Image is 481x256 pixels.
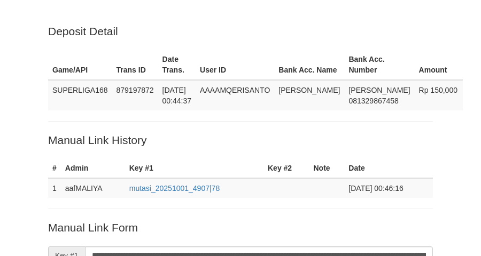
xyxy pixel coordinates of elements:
th: Amount [415,50,463,80]
th: Bank Acc. Number [344,50,414,80]
th: Date [344,158,433,178]
span: [PERSON_NAME] [348,86,410,94]
span: Copy 081329867458 to clipboard [348,97,398,105]
td: 879197872 [112,80,158,110]
td: [DATE] 00:46:16 [344,178,433,198]
th: Key #2 [263,158,309,178]
span: [PERSON_NAME] [278,86,340,94]
span: AAAAMQERISANTO [200,86,270,94]
th: Bank Acc. Name [274,50,344,80]
th: Trans ID [112,50,158,80]
th: Game/API [48,50,112,80]
th: User ID [196,50,274,80]
th: Admin [61,158,125,178]
td: 1 [48,178,61,198]
p: Deposit Detail [48,23,433,39]
td: aafMALIYA [61,178,125,198]
th: Note [309,158,344,178]
span: [DATE] 00:44:37 [162,86,192,105]
th: # [48,158,61,178]
p: Manual Link Form [48,220,433,235]
span: Rp 150,000 [419,86,457,94]
th: Date Trans. [158,50,196,80]
th: Key #1 [125,158,263,178]
td: SUPERLIGA168 [48,80,112,110]
a: mutasi_20251001_4907|78 [129,184,220,193]
p: Manual Link History [48,132,433,148]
